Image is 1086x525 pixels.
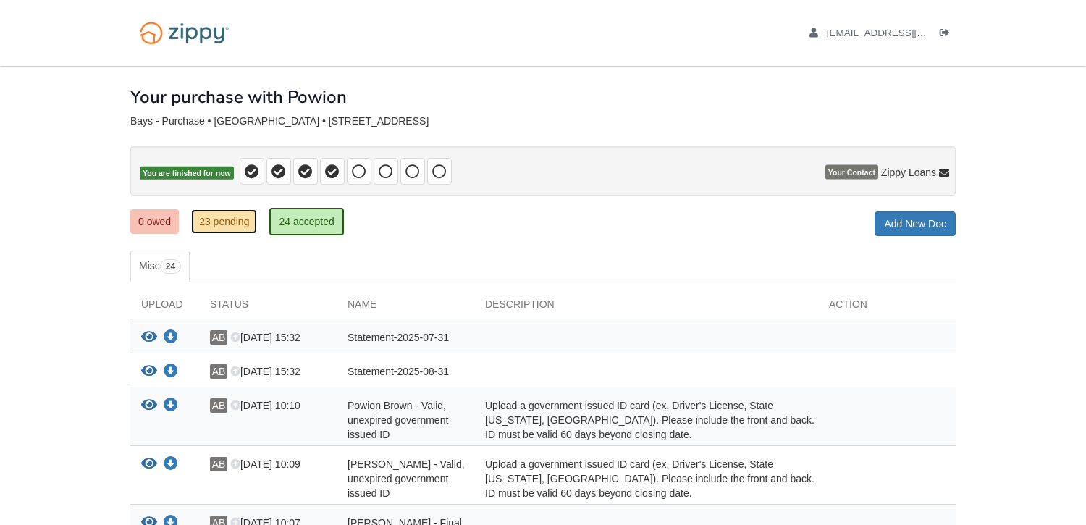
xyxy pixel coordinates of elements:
div: Description [474,297,818,319]
span: [PERSON_NAME] - Valid, unexpired government issued ID [348,458,465,499]
span: Powion Brown - Valid, unexpired government issued ID [348,400,448,440]
a: Download Statement-2025-08-31 [164,366,178,378]
span: [DATE] 10:09 [230,458,300,470]
a: Add New Doc [875,211,956,236]
span: mbays19@gmail.com [827,28,993,38]
span: 24 [160,259,181,274]
a: 0 owed [130,209,179,234]
a: 24 accepted [269,208,343,235]
span: AB [210,364,227,379]
div: Upload a government issued ID card (ex. Driver's License, State [US_STATE], [GEOGRAPHIC_DATA]). P... [474,457,818,500]
a: 23 pending [191,209,257,234]
span: AB [210,457,227,471]
div: Status [199,297,337,319]
div: Name [337,297,474,319]
img: Logo [130,14,238,51]
div: Upload a government issued ID card (ex. Driver's License, State [US_STATE], [GEOGRAPHIC_DATA]). P... [474,398,818,442]
button: View Powion Brown - Valid, unexpired government issued ID [141,398,157,413]
a: Download Amanda Bays - Valid, unexpired government issued ID [164,459,178,471]
h1: Your purchase with Powion [130,88,347,106]
button: View Statement-2025-08-31 [141,364,157,379]
span: Statement-2025-08-31 [348,366,449,377]
div: Bays - Purchase • [GEOGRAPHIC_DATA] • [STREET_ADDRESS] [130,115,956,127]
span: AB [210,330,227,345]
a: Download Statement-2025-07-31 [164,332,178,344]
a: Misc [130,251,190,282]
button: View Statement-2025-07-31 [141,330,157,345]
span: [DATE] 15:32 [230,332,300,343]
span: [DATE] 10:10 [230,400,300,411]
span: [DATE] 15:32 [230,366,300,377]
a: edit profile [809,28,993,42]
span: You are finished for now [140,167,234,180]
span: AB [210,398,227,413]
span: Your Contact [825,165,878,180]
div: Upload [130,297,199,319]
div: Action [818,297,956,319]
span: Zippy Loans [881,165,936,180]
button: View Amanda Bays - Valid, unexpired government issued ID [141,457,157,472]
a: Log out [940,28,956,42]
a: Download Powion Brown - Valid, unexpired government issued ID [164,400,178,412]
span: Statement-2025-07-31 [348,332,449,343]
